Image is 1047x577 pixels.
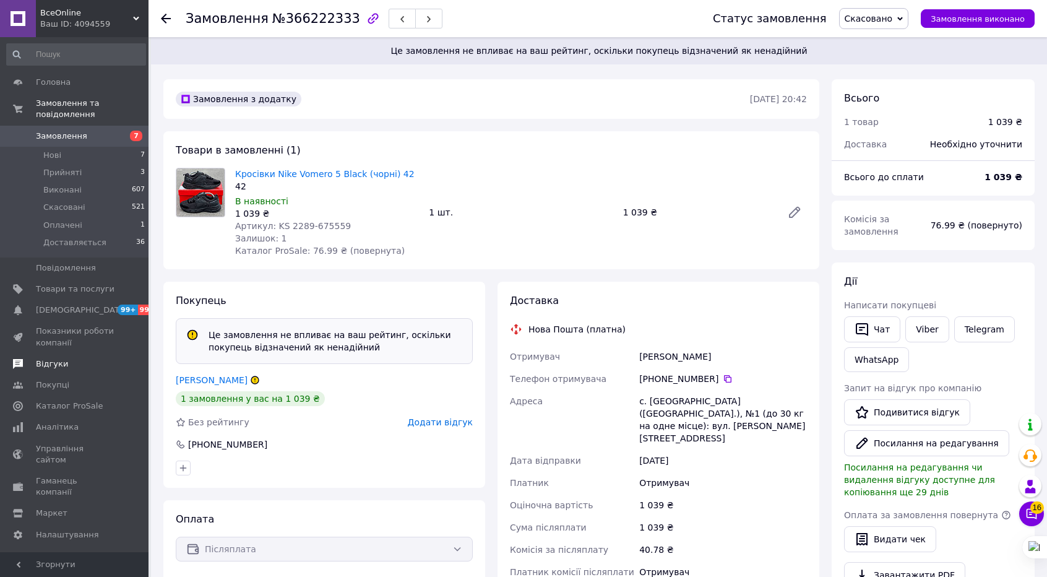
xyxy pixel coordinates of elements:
[36,380,69,391] span: Покупці
[637,472,809,494] div: Отримувач
[186,11,269,26] span: Замовлення
[637,345,809,368] div: [PERSON_NAME]
[36,305,127,316] span: [DEMOGRAPHIC_DATA]
[36,422,79,433] span: Аналітика
[40,19,149,30] div: Ваш ID: 4094559
[750,94,807,104] time: [DATE] 20:42
[166,45,1032,57] span: Це замовлення не впливає на ваш рейтинг, оскільки покупець відзначений як ненадійний
[782,200,807,225] a: Редагувати
[36,508,67,519] span: Маркет
[36,326,114,348] span: Показники роботи компанії
[36,443,114,466] span: Управління сайтом
[235,221,351,231] span: Артикул: KS 2289-675559
[176,375,248,385] a: [PERSON_NAME]
[510,500,593,510] span: Оціночна вартість
[510,352,560,362] span: Отримувач
[1030,499,1044,511] span: 16
[844,526,936,552] button: Видати чек
[43,237,106,248] span: Доставляється
[637,494,809,516] div: 1 039 ₴
[132,202,145,213] span: 521
[36,358,68,370] span: Відгуки
[510,456,581,466] span: Дата відправки
[525,323,629,336] div: Нова Пошта (платна)
[235,196,288,206] span: В наявності
[235,180,419,193] div: 42
[844,510,998,520] span: Оплата за замовлення повернута
[844,117,879,127] span: 1 товар
[36,98,149,120] span: Замовлення та повідомлення
[235,233,287,243] span: Залишок: 1
[510,374,606,384] span: Телефон отримувача
[1019,501,1044,526] button: Чат з покупцем16
[637,539,809,561] div: 40.78 ₴
[140,167,145,178] span: 3
[118,305,138,315] span: 99+
[188,417,249,427] span: Без рейтингу
[36,401,103,412] span: Каталог ProSale
[845,14,893,24] span: Скасовано
[272,11,360,26] span: №366222333
[637,449,809,472] div: [DATE]
[510,545,608,555] span: Комісія за післяплату
[6,43,146,66] input: Пошук
[36,475,114,498] span: Гаманець компанії
[510,567,634,577] span: Платник комісії післяплати
[844,383,981,393] span: Запит на відгук про компанію
[235,169,415,179] a: Кросівки Nike Vomero 5 Black (чорні) 42
[43,202,85,213] span: Скасовані
[637,390,809,449] div: с. [GEOGRAPHIC_DATA] ([GEOGRAPHIC_DATA].), №1 (до 30 кг на одне місце): вул. [PERSON_NAME][STREET...
[40,7,133,19] span: ВсеOnline
[176,391,325,406] div: 1 замовлення у вас на 1 039 ₴
[844,139,887,149] span: Доставка
[510,295,559,306] span: Доставка
[43,167,82,178] span: Прийняті
[176,92,301,106] div: Замовлення з додатку
[844,430,1009,456] button: Посилання на редагування
[43,220,82,231] span: Оплачені
[844,214,898,236] span: Комісія за замовлення
[36,77,71,88] span: Головна
[844,399,970,425] a: Подивитися відгук
[510,523,587,532] span: Сума післяплати
[140,220,145,231] span: 1
[43,150,61,161] span: Нові
[923,131,1030,158] div: Необхідно уточнити
[140,150,145,161] span: 7
[176,144,301,156] span: Товари в замовленні (1)
[844,347,909,372] a: WhatsApp
[235,246,405,256] span: Каталог ProSale: 76.99 ₴ (повернута)
[138,305,158,315] span: 99+
[844,172,924,182] span: Всього до сплати
[639,373,807,385] div: [PHONE_NUMBER]
[187,438,269,451] div: [PHONE_NUMBER]
[235,207,419,220] div: 1 039 ₴
[931,220,1022,230] span: 76.99 ₴ (повернуто)
[905,316,949,342] a: Viber
[921,9,1035,28] button: Замовлення виконано
[844,92,879,104] span: Всього
[36,131,87,142] span: Замовлення
[618,204,777,221] div: 1 039 ₴
[176,295,226,306] span: Покупець
[424,204,618,221] div: 1 шт.
[844,316,900,342] button: Чат
[43,184,82,196] span: Виконані
[931,14,1025,24] span: Замовлення виконано
[136,237,145,248] span: 36
[161,12,171,25] div: Повернутися назад
[176,513,214,525] span: Оплата
[713,12,827,25] div: Статус замовлення
[844,462,995,497] span: Посилання на редагування чи видалення відгуку доступне для копіювання ще 29 днів
[408,417,473,427] span: Додати відгук
[204,329,467,354] div: Це замовлення не впливає на ваш рейтинг, оскільки покупець відзначений як ненадійний
[985,172,1022,182] b: 1 039 ₴
[844,275,857,287] span: Дії
[36,262,96,274] span: Повідомлення
[510,396,543,406] span: Адреса
[954,316,1015,342] a: Telegram
[36,284,114,295] span: Товари та послуги
[130,131,142,141] span: 7
[988,116,1022,128] div: 1 039 ₴
[844,300,936,310] span: Написати покупцеві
